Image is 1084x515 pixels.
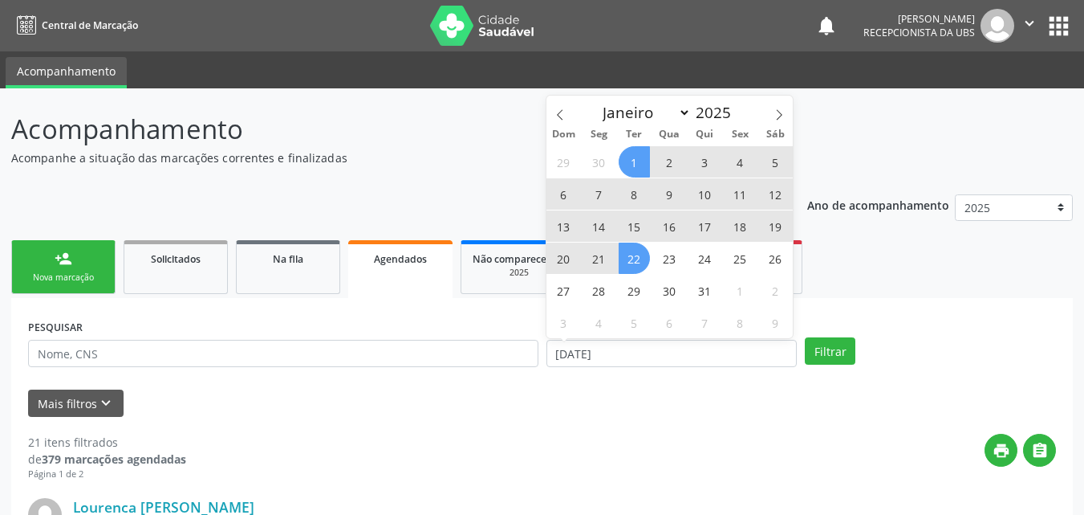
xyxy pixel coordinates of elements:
[654,243,685,274] span: Julho 23, 2025
[473,252,566,266] span: Não compareceram
[760,307,791,338] span: Agosto 9, 2025
[689,243,721,274] span: Julho 24, 2025
[619,275,650,306] span: Julho 29, 2025
[548,307,579,338] span: Agosto 3, 2025
[863,12,975,26] div: [PERSON_NAME]
[28,434,186,451] div: 21 itens filtrados
[11,109,754,149] p: Acompanhamento
[654,210,685,242] span: Julho 16, 2025
[689,178,721,210] span: Julho 10, 2025
[757,129,793,140] span: Sáb
[1023,434,1056,467] button: 
[725,146,756,178] span: Julho 4, 2025
[863,26,975,39] span: Recepcionista da UBS
[583,243,615,274] span: Julho 21, 2025
[42,18,138,32] span: Central de Marcação
[151,252,201,266] span: Solicitados
[985,434,1017,467] button: print
[473,267,566,279] div: 2025
[689,210,721,242] span: Julho 17, 2025
[619,178,650,210] span: Julho 8, 2025
[725,210,756,242] span: Julho 18, 2025
[689,146,721,178] span: Julho 3, 2025
[993,442,1010,460] i: print
[805,337,855,365] button: Filtrar
[583,210,615,242] span: Julho 14, 2025
[28,340,538,367] input: Nome, CNS
[28,451,186,468] div: de
[654,307,685,338] span: Agosto 6, 2025
[980,9,1014,43] img: img
[654,178,685,210] span: Julho 9, 2025
[760,146,791,178] span: Julho 5, 2025
[1045,12,1073,40] button: apps
[807,194,949,215] p: Ano de acompanhamento
[687,129,722,140] span: Qui
[619,210,650,242] span: Julho 15, 2025
[546,129,582,140] span: Dom
[760,243,791,274] span: Julho 26, 2025
[546,340,798,367] input: Selecione um intervalo
[28,315,83,340] label: PESQUISAR
[619,243,650,274] span: Julho 22, 2025
[583,307,615,338] span: Agosto 4, 2025
[583,146,615,178] span: Junho 30, 2025
[581,129,616,140] span: Seg
[725,178,756,210] span: Julho 11, 2025
[725,275,756,306] span: Agosto 1, 2025
[548,275,579,306] span: Julho 27, 2025
[595,101,692,124] select: Month
[273,252,303,266] span: Na fila
[619,146,650,178] span: Julho 1, 2025
[548,210,579,242] span: Julho 13, 2025
[725,243,756,274] span: Julho 25, 2025
[760,210,791,242] span: Julho 19, 2025
[1021,14,1038,32] i: 
[654,275,685,306] span: Julho 30, 2025
[619,307,650,338] span: Agosto 5, 2025
[760,275,791,306] span: Agosto 2, 2025
[11,12,138,39] a: Central de Marcação
[548,178,579,210] span: Julho 6, 2025
[652,129,687,140] span: Qua
[654,146,685,178] span: Julho 2, 2025
[725,307,756,338] span: Agosto 8, 2025
[23,272,104,284] div: Nova marcação
[689,307,721,338] span: Agosto 7, 2025
[548,243,579,274] span: Julho 20, 2025
[815,14,838,37] button: notifications
[583,275,615,306] span: Julho 28, 2025
[11,149,754,166] p: Acompanhe a situação das marcações correntes e finalizadas
[616,129,652,140] span: Ter
[6,57,127,88] a: Acompanhamento
[691,102,744,123] input: Year
[28,390,124,418] button: Mais filtroskeyboard_arrow_down
[42,452,186,467] strong: 379 marcações agendadas
[760,178,791,210] span: Julho 12, 2025
[55,250,72,268] div: person_add
[28,468,186,481] div: Página 1 de 2
[1014,9,1045,43] button: 
[689,275,721,306] span: Julho 31, 2025
[722,129,757,140] span: Sex
[374,252,427,266] span: Agendados
[1031,442,1049,460] i: 
[583,178,615,210] span: Julho 7, 2025
[548,146,579,178] span: Junho 29, 2025
[97,394,115,412] i: keyboard_arrow_down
